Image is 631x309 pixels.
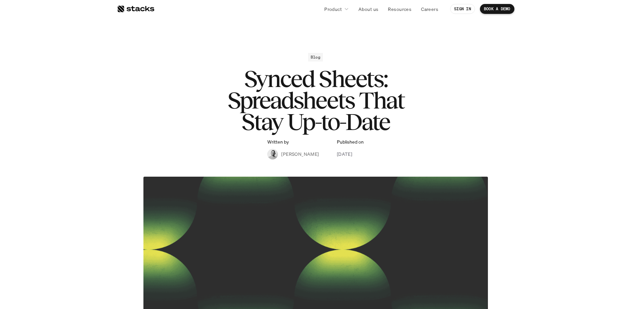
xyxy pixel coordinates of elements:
[337,139,364,145] p: Published on
[358,6,378,13] p: About us
[417,3,442,15] a: Careers
[484,7,510,11] p: BOOK A DEMO
[384,3,415,15] a: Resources
[267,139,289,145] p: Written by
[450,4,475,14] a: SIGN IN
[421,6,438,13] p: Careers
[337,151,352,157] p: [DATE]
[324,6,342,13] p: Product
[281,151,319,157] p: [PERSON_NAME]
[311,55,320,60] h2: Blog
[388,6,411,13] p: Resources
[354,3,382,15] a: About us
[480,4,514,14] a: BOOK A DEMO
[454,7,471,11] p: SIGN IN
[183,68,448,132] h1: Synced Sheets: Spreadsheets That Stay Up-to-Date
